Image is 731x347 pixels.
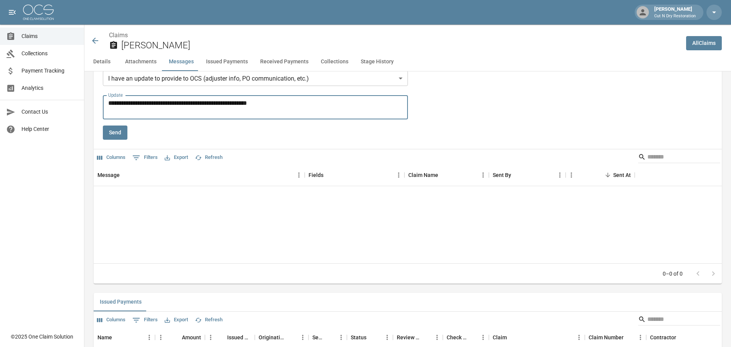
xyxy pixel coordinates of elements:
button: Menu [554,169,566,181]
button: Sort [112,332,123,343]
button: Export [163,152,190,164]
button: Show filters [130,152,160,164]
div: Claim Name [408,164,438,186]
button: Collections [315,53,355,71]
p: 0–0 of 0 [663,270,683,278]
button: Sort [624,332,634,343]
p: Cut N Dry Restoration [654,13,696,20]
a: Claims [109,31,128,39]
div: [PERSON_NAME] [651,5,699,19]
button: Menu [477,169,489,181]
div: Sent At [566,164,635,186]
div: Sent By [493,164,511,186]
button: Sort [366,332,377,343]
button: Send [103,126,127,140]
button: Sort [467,332,477,343]
button: Messages [163,53,200,71]
div: Claim Name [404,164,489,186]
button: open drawer [5,5,20,20]
button: Refresh [193,314,224,326]
button: Show filters [130,314,160,326]
button: Sort [438,170,449,180]
button: Menu [297,332,309,343]
div: Sent At [613,164,631,186]
div: © 2025 One Claim Solution [11,333,73,340]
span: Contact Us [21,108,78,116]
div: Search [638,313,720,327]
button: Select columns [95,314,127,326]
a: AllClaims [686,36,722,50]
button: Export [163,314,190,326]
button: Menu [155,332,167,343]
button: Menu [144,332,155,343]
span: Collections [21,50,78,58]
div: Fields [309,164,323,186]
button: Menu [477,332,489,343]
button: Menu [381,332,393,343]
button: Received Payments [254,53,315,71]
div: Search [638,151,720,165]
button: Menu [566,169,577,181]
button: Sort [325,332,335,343]
button: Sort [421,332,431,343]
span: Help Center [21,125,78,133]
button: Sort [120,170,130,180]
button: Stage History [355,53,400,71]
button: Refresh [193,152,224,164]
span: Payment Tracking [21,67,78,75]
span: Claims [21,32,78,40]
button: Sort [323,170,334,180]
button: Sort [507,332,518,343]
button: Details [84,53,119,71]
button: Menu [393,169,404,181]
button: Menu [335,332,347,343]
div: Message [94,164,305,186]
button: Sort [216,332,227,343]
button: Menu [205,332,216,343]
div: anchor tabs [84,53,731,71]
button: Select columns [95,152,127,164]
button: Sort [171,332,182,343]
div: related-list tabs [94,293,722,311]
button: Menu [293,169,305,181]
button: Attachments [119,53,163,71]
nav: breadcrumb [109,31,680,40]
button: Sort [286,332,297,343]
button: Menu [635,332,646,343]
div: Sent By [489,164,566,186]
button: Sort [511,170,522,180]
img: ocs-logo-white-transparent.png [23,5,54,20]
h2: [PERSON_NAME] [121,40,680,51]
button: Issued Payments [94,293,148,311]
div: Fields [305,164,404,186]
div: I have an update to provide to OCS (adjuster info, PO communication, etc.) [103,71,408,86]
label: Update [108,92,123,98]
button: Issued Payments [200,53,254,71]
button: Sort [602,170,613,180]
button: Menu [573,332,585,343]
span: Analytics [21,84,78,92]
button: Sort [676,332,687,343]
div: Message [97,164,120,186]
button: Menu [431,332,443,343]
